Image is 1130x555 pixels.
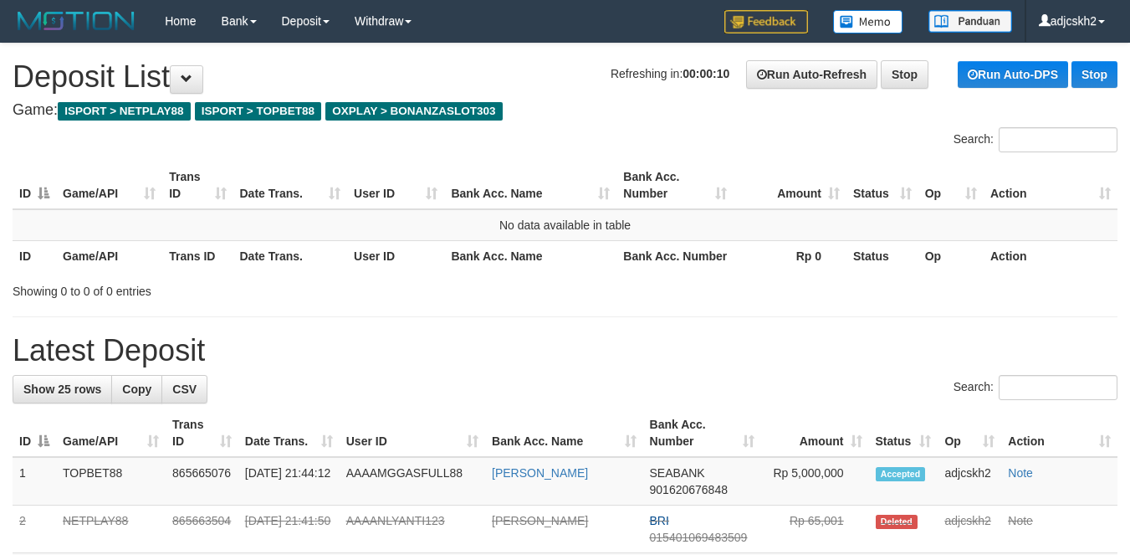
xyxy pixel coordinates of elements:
td: adjcskh2 [938,506,1001,553]
input: Search: [999,127,1117,152]
th: Bank Acc. Name [444,240,616,271]
img: panduan.png [928,10,1012,33]
span: Copy 015401069483509 to clipboard [650,531,748,544]
td: 2 [13,506,56,553]
th: Status [846,240,918,271]
span: SEABANK [650,466,705,480]
td: 1 [13,457,56,506]
a: Run Auto-Refresh [746,60,877,89]
a: Copy [111,375,162,403]
th: Game/API: activate to sort column ascending [56,162,162,209]
th: Bank Acc. Name: activate to sort column ascending [444,162,616,209]
span: BRI [650,514,669,527]
img: Feedback.jpg [724,10,808,33]
td: AAAAMGGASFULL88 [340,457,485,506]
h4: Game: [13,102,1117,119]
span: Accepted [876,467,926,481]
img: MOTION_logo.png [13,8,140,33]
a: Stop [881,60,928,89]
td: 865665076 [166,457,238,506]
a: Note [1008,466,1033,480]
a: [PERSON_NAME] [492,466,588,480]
th: User ID [347,240,444,271]
td: AAAANLYANTI123 [340,506,485,553]
td: 865663504 [166,506,238,553]
a: Show 25 rows [13,375,112,403]
th: Amount: activate to sort column ascending [761,409,868,457]
td: adjcskh2 [938,457,1001,506]
label: Search: [954,127,1117,152]
th: Action: activate to sort column ascending [1001,409,1117,457]
th: Date Trans.: activate to sort column ascending [238,409,340,457]
label: Search: [954,375,1117,400]
th: Action [984,240,1117,271]
a: Run Auto-DPS [958,61,1068,88]
h1: Latest Deposit [13,334,1117,367]
span: OXPLAY > BONANZASLOT303 [325,102,503,121]
th: Rp 0 [734,240,846,271]
td: TOPBET88 [56,457,166,506]
a: CSV [161,375,207,403]
img: Button%20Memo.svg [833,10,903,33]
th: User ID: activate to sort column ascending [347,162,444,209]
span: CSV [172,383,197,396]
th: Game/API [56,240,162,271]
span: Copy [122,383,151,396]
td: No data available in table [13,209,1117,241]
th: Op: activate to sort column ascending [938,409,1001,457]
th: Op: activate to sort column ascending [918,162,984,209]
a: Stop [1071,61,1117,88]
th: Amount: activate to sort column ascending [734,162,846,209]
span: Deleted [876,515,918,529]
span: Copy 901620676848 to clipboard [650,483,728,496]
strong: 00:00:10 [683,67,729,80]
h1: Deposit List [13,60,1117,94]
td: NETPLAY88 [56,506,166,553]
div: Showing 0 to 0 of 0 entries [13,276,458,300]
th: Trans ID [162,240,233,271]
span: Refreshing in: [611,67,729,80]
a: [PERSON_NAME] [492,514,588,527]
th: Bank Acc. Number: activate to sort column ascending [616,162,734,209]
span: Show 25 rows [23,383,101,396]
th: Trans ID: activate to sort column ascending [162,162,233,209]
th: Game/API: activate to sort column ascending [56,409,166,457]
th: ID [13,240,56,271]
th: Status: activate to sort column ascending [869,409,938,457]
th: Bank Acc. Number: activate to sort column ascending [643,409,762,457]
span: ISPORT > TOPBET88 [195,102,321,121]
th: Date Trans. [233,240,348,271]
td: Rp 65,001 [761,506,868,553]
span: ISPORT > NETPLAY88 [58,102,191,121]
td: [DATE] 21:44:12 [238,457,340,506]
td: [DATE] 21:41:50 [238,506,340,553]
th: ID: activate to sort column descending [13,409,56,457]
input: Search: [999,375,1117,400]
a: Note [1008,514,1033,527]
th: Bank Acc. Number [616,240,734,271]
th: Bank Acc. Name: activate to sort column ascending [485,409,642,457]
th: Op [918,240,984,271]
th: Date Trans.: activate to sort column ascending [233,162,348,209]
th: Status: activate to sort column ascending [846,162,918,209]
th: Trans ID: activate to sort column ascending [166,409,238,457]
th: User ID: activate to sort column ascending [340,409,485,457]
td: Rp 5,000,000 [761,457,868,506]
th: ID: activate to sort column descending [13,162,56,209]
th: Action: activate to sort column ascending [984,162,1117,209]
